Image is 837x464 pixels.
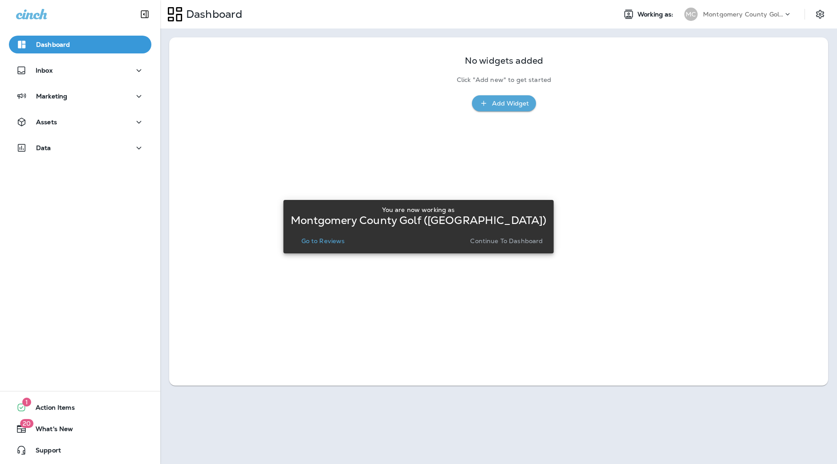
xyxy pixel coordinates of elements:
p: Inbox [36,67,53,74]
button: Collapse Sidebar [132,5,157,23]
button: 1Action Items [9,399,151,416]
button: Assets [9,113,151,131]
button: Dashboard [9,36,151,53]
p: Dashboard [36,41,70,48]
p: Assets [36,118,57,126]
button: Inbox [9,61,151,79]
button: Go to Reviews [298,235,349,247]
p: Data [36,144,51,151]
span: Working as: [638,11,675,18]
span: What's New [27,425,73,436]
p: Montgomery County Golf ([GEOGRAPHIC_DATA]) [291,217,547,224]
button: Settings [812,6,828,22]
p: Montgomery County Golf ([GEOGRAPHIC_DATA]) [703,11,783,18]
p: Go to Reviews [301,237,345,244]
p: Dashboard [183,8,242,21]
p: You are now working as [382,206,455,213]
div: MC [684,8,698,21]
span: Action Items [27,404,75,415]
button: 20What's New [9,420,151,438]
span: Support [27,447,61,457]
p: Continue to Dashboard [470,237,543,244]
button: Data [9,139,151,157]
p: Marketing [36,93,67,100]
span: 1 [22,398,31,407]
span: 20 [20,419,33,428]
button: Marketing [9,87,151,105]
button: Support [9,441,151,459]
button: Continue to Dashboard [467,235,546,247]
